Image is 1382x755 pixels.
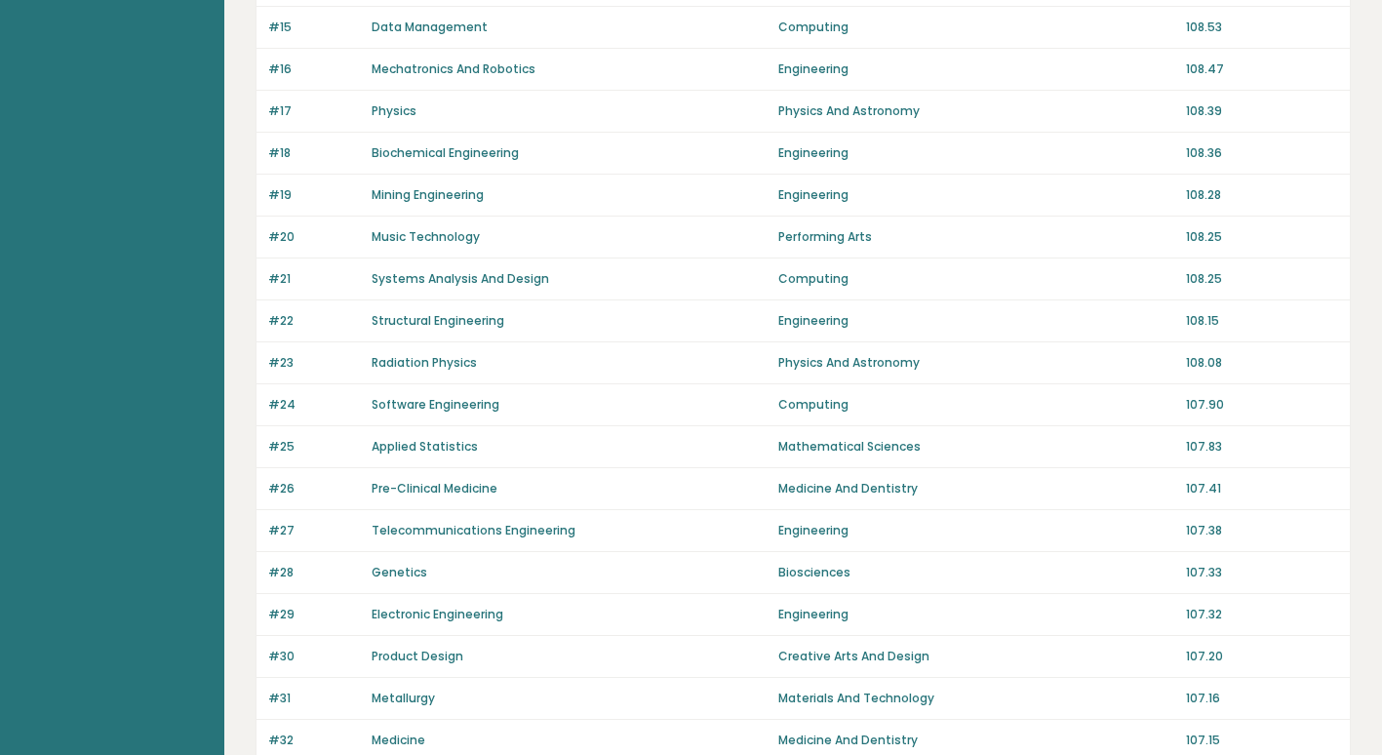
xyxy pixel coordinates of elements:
p: 107.32 [1186,606,1338,623]
a: Physics [372,102,416,119]
p: #32 [268,732,360,749]
p: Computing [778,19,1174,36]
p: Medicine And Dentistry [778,732,1174,749]
p: 108.36 [1186,144,1338,162]
p: Computing [778,396,1174,414]
p: Physics And Astronomy [778,102,1174,120]
p: 108.53 [1186,19,1338,36]
p: 108.47 [1186,60,1338,78]
a: Electronic Engineering [372,606,503,622]
a: Software Engineering [372,396,499,413]
p: Physics And Astronomy [778,354,1174,372]
a: Mechatronics And Robotics [372,60,535,77]
p: Engineering [778,312,1174,330]
p: #29 [268,606,360,623]
a: Structural Engineering [372,312,504,329]
a: Systems Analysis And Design [372,270,549,287]
p: #19 [268,186,360,204]
p: Engineering [778,144,1174,162]
a: Medicine [372,732,425,748]
p: #18 [268,144,360,162]
p: Medicine And Dentistry [778,480,1174,497]
p: #17 [268,102,360,120]
p: #15 [268,19,360,36]
p: #23 [268,354,360,372]
a: Genetics [372,564,427,580]
p: 108.39 [1186,102,1338,120]
a: Product Design [372,648,463,664]
p: #22 [268,312,360,330]
p: 107.41 [1186,480,1338,497]
p: #30 [268,648,360,665]
p: #21 [268,270,360,288]
p: #31 [268,690,360,707]
p: Materials And Technology [778,690,1174,707]
p: #28 [268,564,360,581]
p: 107.90 [1186,396,1338,414]
p: Biosciences [778,564,1174,581]
p: #24 [268,396,360,414]
p: 107.15 [1186,732,1338,749]
p: 108.25 [1186,228,1338,246]
a: Data Management [372,19,488,35]
p: Performing Arts [778,228,1174,246]
p: 107.33 [1186,564,1338,581]
a: Radiation Physics [372,354,477,371]
p: #20 [268,228,360,246]
p: 107.20 [1186,648,1338,665]
p: Engineering [778,60,1174,78]
p: Computing [778,270,1174,288]
a: Biochemical Engineering [372,144,519,161]
p: 108.25 [1186,270,1338,288]
a: Music Technology [372,228,480,245]
p: 107.83 [1186,438,1338,456]
p: Engineering [778,522,1174,539]
a: Applied Statistics [372,438,478,455]
p: 108.15 [1186,312,1338,330]
p: #27 [268,522,360,539]
p: Engineering [778,606,1174,623]
p: Mathematical Sciences [778,438,1174,456]
p: #25 [268,438,360,456]
a: Metallurgy [372,690,435,706]
p: #16 [268,60,360,78]
a: Pre-Clinical Medicine [372,480,497,497]
p: 107.16 [1186,690,1338,707]
p: #26 [268,480,360,497]
p: 108.28 [1186,186,1338,204]
p: 108.08 [1186,354,1338,372]
a: Mining Engineering [372,186,484,203]
p: Creative Arts And Design [778,648,1174,665]
p: Engineering [778,186,1174,204]
a: Telecommunications Engineering [372,522,575,538]
p: 107.38 [1186,522,1338,539]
